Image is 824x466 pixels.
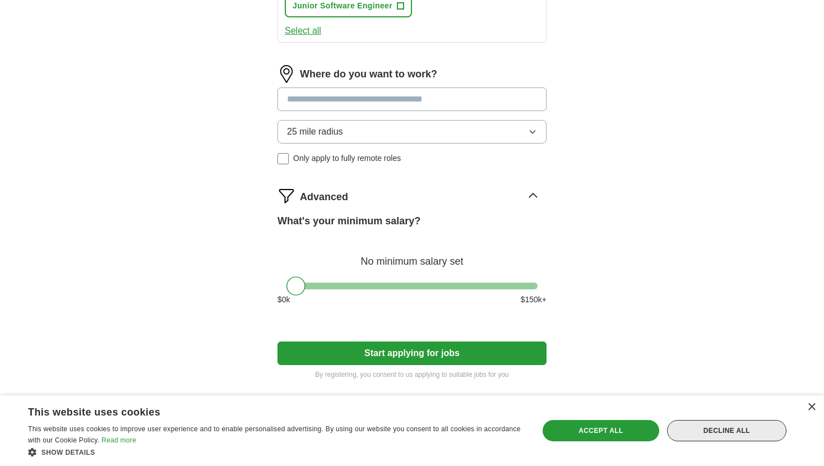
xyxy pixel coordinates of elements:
button: 25 mile radius [277,120,547,144]
span: Only apply to fully remote roles [293,153,401,164]
img: filter [277,187,295,205]
span: $ 150 k+ [521,294,547,306]
span: 25 mile radius [287,125,343,139]
label: What's your minimum salary? [277,214,420,229]
span: Show details [41,449,95,456]
div: Decline all [667,420,786,441]
div: Close [807,403,816,412]
button: Select all [285,24,321,38]
div: Accept all [543,420,659,441]
div: This website uses cookies [28,402,496,419]
span: This website uses cookies to improve user experience and to enable personalised advertising. By u... [28,425,521,444]
div: No minimum salary set [277,242,547,269]
a: Read more, opens a new window [101,436,136,444]
label: Where do you want to work? [300,67,437,82]
span: Advanced [300,190,348,205]
span: $ 0 k [277,294,290,306]
div: Show details [28,446,524,458]
p: By registering, you consent to us applying to suitable jobs for you [277,370,547,380]
input: Only apply to fully remote roles [277,153,289,164]
button: Start applying for jobs [277,342,547,365]
img: location.png [277,65,295,83]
